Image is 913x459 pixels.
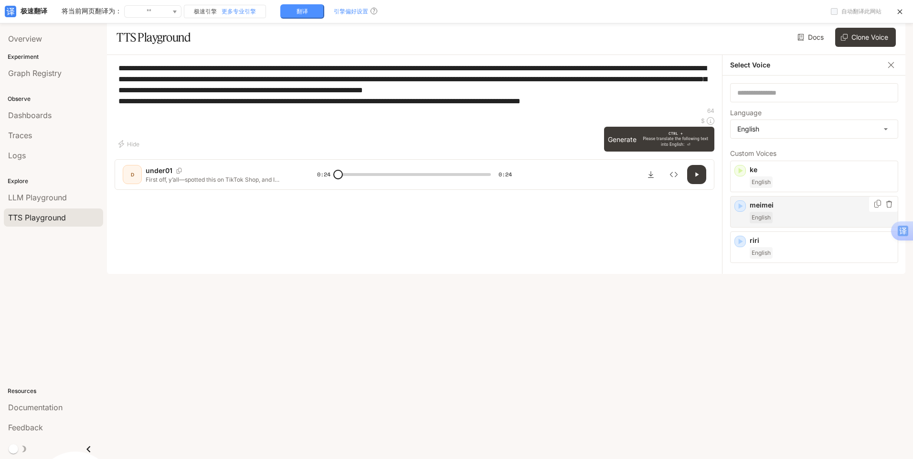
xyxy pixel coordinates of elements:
span: English [750,212,773,223]
div: English [731,120,898,138]
font: Hide [127,141,139,148]
font: Docs [808,33,824,41]
button: Hide [115,136,145,152]
button: Download audio [641,165,660,184]
button: Inspect [664,165,683,184]
p: First off, y’all—spotted this on TikTok Shop, and I instantly thought, “this is exactly what my p... [146,175,294,184]
button: GenerateCTRL +Please translate the following text into English: ⏎ [604,127,714,152]
font: Please translate the following text into English: ⏎ [643,137,708,147]
span: 0:24 [499,170,512,179]
p: meimei [750,200,894,210]
font: Generate [608,135,637,143]
button: Clone Voice [835,28,896,47]
font: 64 [707,107,714,114]
span: English [750,176,773,188]
font: Clone Voice [851,33,888,41]
p: Custom Voices [730,150,898,157]
font: $ [701,117,705,124]
p: Language [730,109,762,116]
p: riri [750,236,894,245]
font: D [131,172,134,177]
font: CTRL + [669,131,683,136]
button: Copy Voice ID [172,168,186,174]
p: under01 [146,166,172,175]
font: 0:24 [317,170,330,178]
a: Docs [796,28,828,47]
span: English [750,247,773,259]
button: Copy Voice ID [873,200,882,208]
font: TTS Playground [117,30,191,44]
p: ke [750,165,894,175]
